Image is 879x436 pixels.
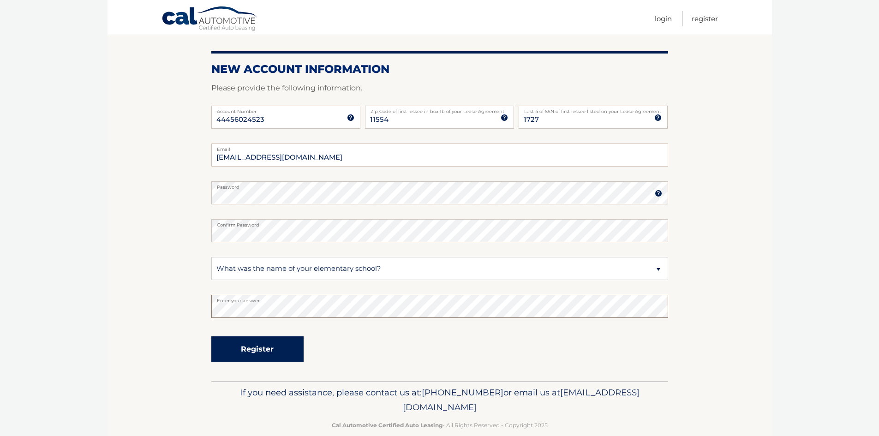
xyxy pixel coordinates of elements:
[211,82,668,95] p: Please provide the following information.
[655,190,662,197] img: tooltip.svg
[692,11,718,26] a: Register
[211,106,360,113] label: Account Number
[211,106,360,129] input: Account Number
[211,295,668,302] label: Enter your answer
[403,387,640,412] span: [EMAIL_ADDRESS][DOMAIN_NAME]
[422,387,503,398] span: [PHONE_NUMBER]
[211,181,668,189] label: Password
[211,62,668,76] h2: New Account Information
[501,114,508,121] img: tooltip.svg
[211,219,668,227] label: Confirm Password
[217,420,662,430] p: - All Rights Reserved - Copyright 2025
[347,114,354,121] img: tooltip.svg
[365,106,514,129] input: Zip Code
[519,106,668,129] input: SSN or EIN (last 4 digits only)
[161,6,258,33] a: Cal Automotive
[365,106,514,113] label: Zip Code of first lessee in box 1b of your Lease Agreement
[211,143,668,167] input: Email
[654,114,662,121] img: tooltip.svg
[519,106,668,113] label: Last 4 of SSN of first lessee listed on your Lease Agreement
[655,11,672,26] a: Login
[211,336,304,362] button: Register
[211,143,668,151] label: Email
[217,385,662,415] p: If you need assistance, please contact us at: or email us at
[332,422,442,429] strong: Cal Automotive Certified Auto Leasing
